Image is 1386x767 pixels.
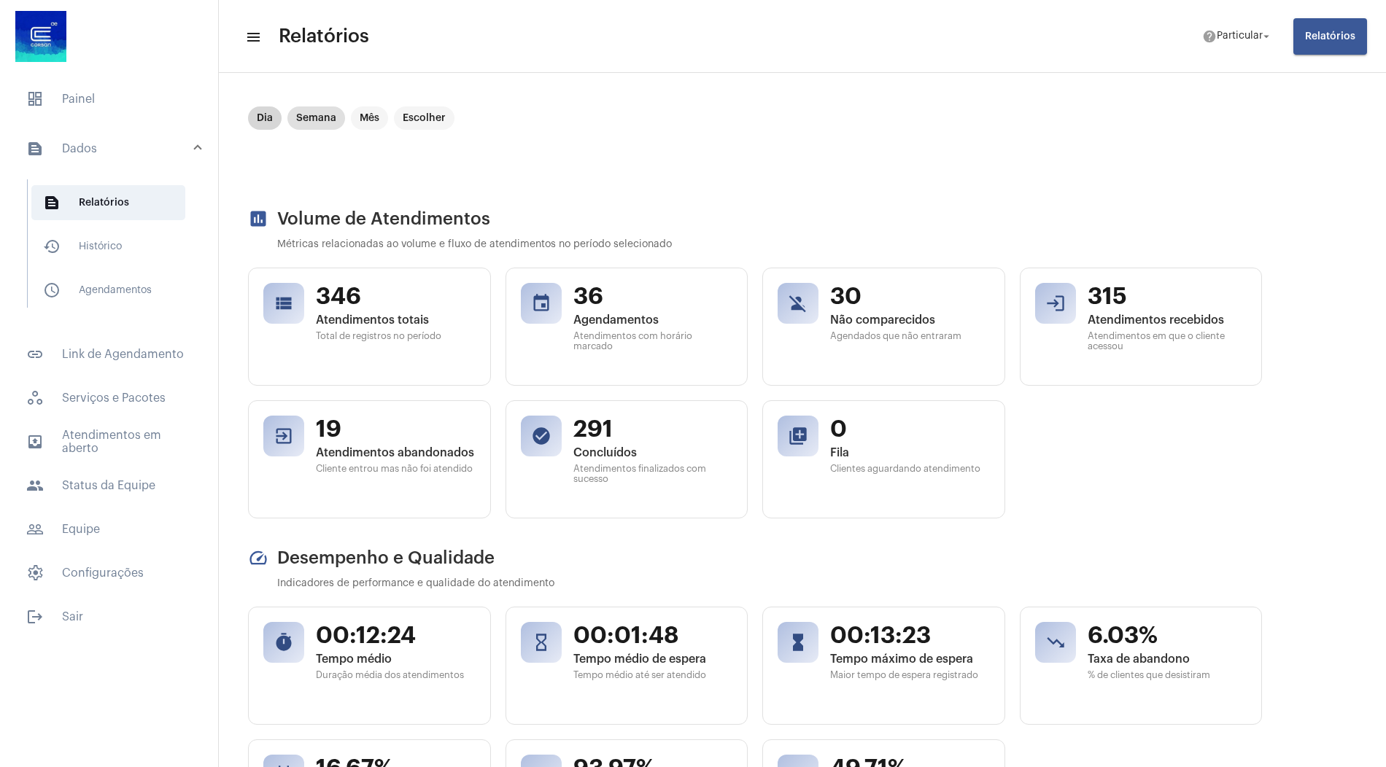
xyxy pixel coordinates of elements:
mat-icon: sidenav icon [26,608,44,626]
img: d4669ae0-8c07-2337-4f67-34b0df7f5ae4.jpeg [12,7,70,66]
button: Particular [1193,22,1282,51]
span: Concluídos [573,446,733,459]
mat-icon: view_list [274,293,294,314]
mat-icon: trending_down [1045,632,1066,653]
mat-icon: person_off [788,293,808,314]
span: Total de registros no período [316,331,476,341]
span: 36 [573,283,733,311]
h2: Volume de Atendimentos [248,209,1262,229]
span: 315 [1088,283,1247,311]
span: Atendimentos totais [316,314,476,327]
mat-icon: sidenav icon [26,140,44,157]
mat-icon: exit_to_app [274,426,294,446]
h2: Desempenho e Qualidade [248,548,1262,568]
span: Duração média dos atendimentos [316,670,476,680]
span: Taxa de abandono [1088,653,1247,666]
mat-icon: assessment [248,209,268,229]
mat-icon: login [1045,293,1066,314]
span: Tempo médio [316,653,476,666]
mat-icon: sidenav icon [26,346,44,363]
span: Tempo médio de espera [573,653,733,666]
span: 19 [316,416,476,443]
span: sidenav icon [26,564,44,582]
span: Tempo médio até ser atendido [573,670,733,680]
span: 30 [830,283,990,311]
mat-icon: speed [248,548,268,568]
div: sidenav iconDados [9,172,218,328]
span: Equipe [15,512,204,547]
span: Serviços e Pacotes [15,381,204,416]
span: Status da Equipe [15,468,204,503]
span: 00:13:23 [830,622,990,650]
span: sidenav icon [26,389,44,407]
span: Clientes aguardando atendimento [830,464,990,474]
span: Agendamentos [573,314,733,327]
mat-icon: hourglass_full [788,632,808,653]
span: Atendimentos com horário marcado [573,331,733,351]
span: Relatórios [31,185,185,220]
span: Painel [15,82,204,117]
p: Indicadores de performance e qualidade do atendimento [277,578,1262,589]
span: sidenav icon [26,90,44,108]
mat-icon: help [1202,29,1217,44]
mat-icon: timer [274,632,294,653]
span: 00:12:24 [316,622,476,650]
span: Atendimentos em que o cliente acessou [1088,331,1247,351]
span: Maior tempo de espera registrado [830,670,990,680]
span: Relatórios [1305,31,1355,42]
span: Atendimentos abandonados [316,446,476,459]
span: 346 [316,283,476,311]
span: % de clientes que desistiram [1088,670,1247,680]
mat-expansion-panel-header: sidenav iconDados [9,125,218,172]
span: Relatórios [279,25,369,48]
span: Configurações [15,556,204,591]
mat-icon: sidenav icon [43,281,61,299]
mat-icon: sidenav icon [26,433,44,451]
span: Tempo máximo de espera [830,653,990,666]
mat-icon: queue [788,426,808,446]
p: Métricas relacionadas ao volume e fluxo de atendimentos no período selecionado [277,239,1262,250]
mat-icon: event [531,293,551,314]
mat-chip: Dia [248,106,282,130]
span: 0 [830,416,990,443]
span: 291 [573,416,733,443]
mat-chip: Escolher [394,106,454,130]
span: Não comparecidos [830,314,990,327]
span: Histórico [31,229,185,264]
span: Agendamentos [31,273,185,308]
span: Cliente entrou mas não foi atendido [316,464,476,474]
mat-icon: sidenav icon [26,477,44,494]
mat-icon: sidenav icon [43,194,61,211]
mat-icon: check_circle [531,426,551,446]
mat-icon: hourglass_empty [531,632,551,653]
span: Atendimentos finalizados com sucesso [573,464,733,484]
span: 00:01:48 [573,622,733,650]
mat-icon: sidenav icon [245,28,260,46]
span: Particular [1217,31,1263,42]
mat-icon: arrow_drop_down [1260,30,1273,43]
span: 6.03% [1088,622,1247,650]
span: Agendados que não entraram [830,331,990,341]
button: Relatórios [1293,18,1367,55]
span: Atendimentos recebidos [1088,314,1247,327]
mat-chip: Semana [287,106,345,130]
span: Link de Agendamento [15,337,204,372]
mat-panel-title: Dados [26,140,195,157]
span: Fila [830,446,990,459]
span: Sair [15,599,204,634]
mat-chip: Mês [351,106,388,130]
span: Atendimentos em aberto [15,424,204,459]
mat-icon: sidenav icon [43,238,61,255]
mat-icon: sidenav icon [26,521,44,538]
